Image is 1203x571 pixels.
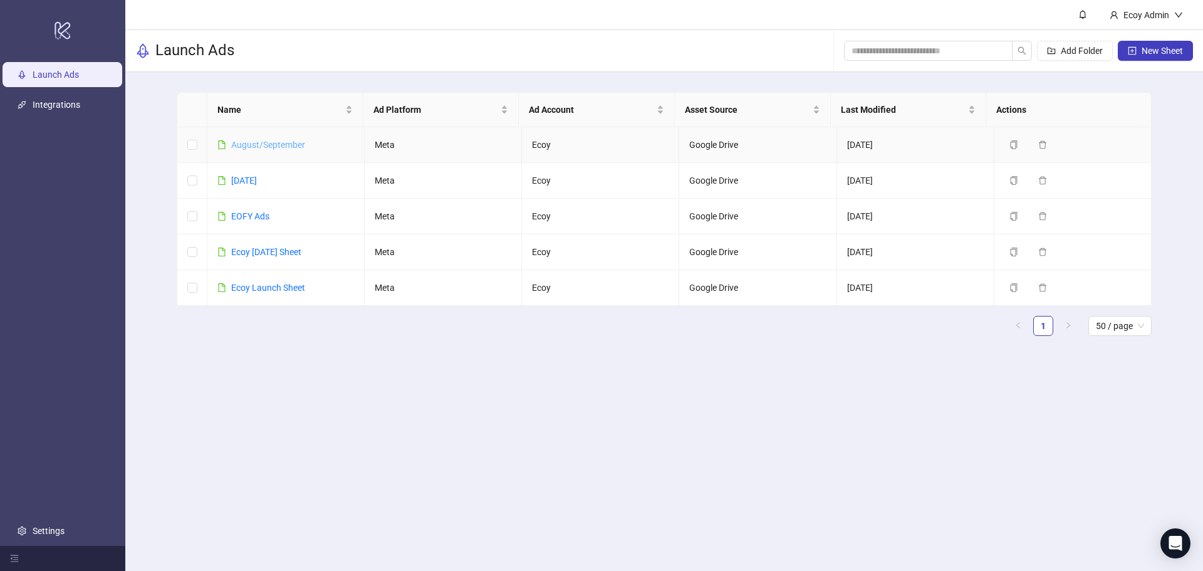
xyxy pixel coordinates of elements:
a: [DATE] [231,175,257,186]
span: user [1110,11,1118,19]
span: file [217,248,226,256]
div: Page Size [1088,316,1152,336]
td: [DATE] [837,199,994,234]
th: Last Modified [831,93,987,127]
td: Ecoy [522,163,679,199]
span: right [1065,322,1072,329]
span: rocket [135,43,150,58]
li: Next Page [1058,316,1078,336]
span: Add Folder [1061,46,1103,56]
span: file [217,283,226,292]
td: Meta [365,163,522,199]
td: Meta [365,270,522,306]
td: Ecoy [522,270,679,306]
a: Ecoy Launch Sheet [231,283,305,293]
span: copy [1009,176,1018,185]
th: Name [207,93,363,127]
a: Launch Ads [33,70,79,80]
a: August/September [231,140,305,150]
td: Google Drive [679,127,836,163]
a: Integrations [33,100,80,110]
td: Meta [365,234,522,270]
span: delete [1038,248,1047,256]
span: search [1018,46,1026,55]
span: Asset Source [685,103,810,117]
span: delete [1038,176,1047,185]
span: copy [1009,248,1018,256]
span: Ad Account [529,103,654,117]
span: 50 / page [1096,317,1144,335]
span: left [1014,322,1022,329]
th: Ad Platform [363,93,519,127]
td: [DATE] [837,127,994,163]
div: Open Intercom Messenger [1160,528,1190,558]
span: down [1174,11,1183,19]
li: 1 [1033,316,1053,336]
span: plus-square [1128,46,1137,55]
span: bell [1078,10,1087,19]
a: Ecoy [DATE] Sheet [231,247,301,257]
td: Google Drive [679,163,836,199]
span: file [217,176,226,185]
td: Ecoy [522,199,679,234]
td: Ecoy [522,234,679,270]
td: [DATE] [837,163,994,199]
span: file [217,212,226,221]
span: delete [1038,212,1047,221]
span: folder-add [1047,46,1056,55]
button: New Sheet [1118,41,1193,61]
span: copy [1009,283,1018,292]
span: file [217,140,226,149]
span: New Sheet [1142,46,1183,56]
li: Previous Page [1008,316,1028,336]
td: [DATE] [837,270,994,306]
td: Google Drive [679,270,836,306]
span: Ad Platform [373,103,499,117]
a: 1 [1034,317,1053,335]
span: Name [217,103,343,117]
span: copy [1009,140,1018,149]
span: Last Modified [841,103,966,117]
th: Ad Account [519,93,675,127]
a: Settings [33,526,65,536]
th: Actions [986,93,1142,127]
button: left [1008,316,1028,336]
td: Meta [365,127,522,163]
button: right [1058,316,1078,336]
h3: Launch Ads [155,41,234,61]
span: delete [1038,283,1047,292]
button: Add Folder [1037,41,1113,61]
td: Google Drive [679,234,836,270]
td: Ecoy [522,127,679,163]
span: menu-fold [10,554,19,563]
td: Meta [365,199,522,234]
td: [DATE] [837,234,994,270]
td: Google Drive [679,199,836,234]
div: Ecoy Admin [1118,8,1174,22]
th: Asset Source [675,93,831,127]
span: delete [1038,140,1047,149]
span: copy [1009,212,1018,221]
a: EOFY Ads [231,211,269,221]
